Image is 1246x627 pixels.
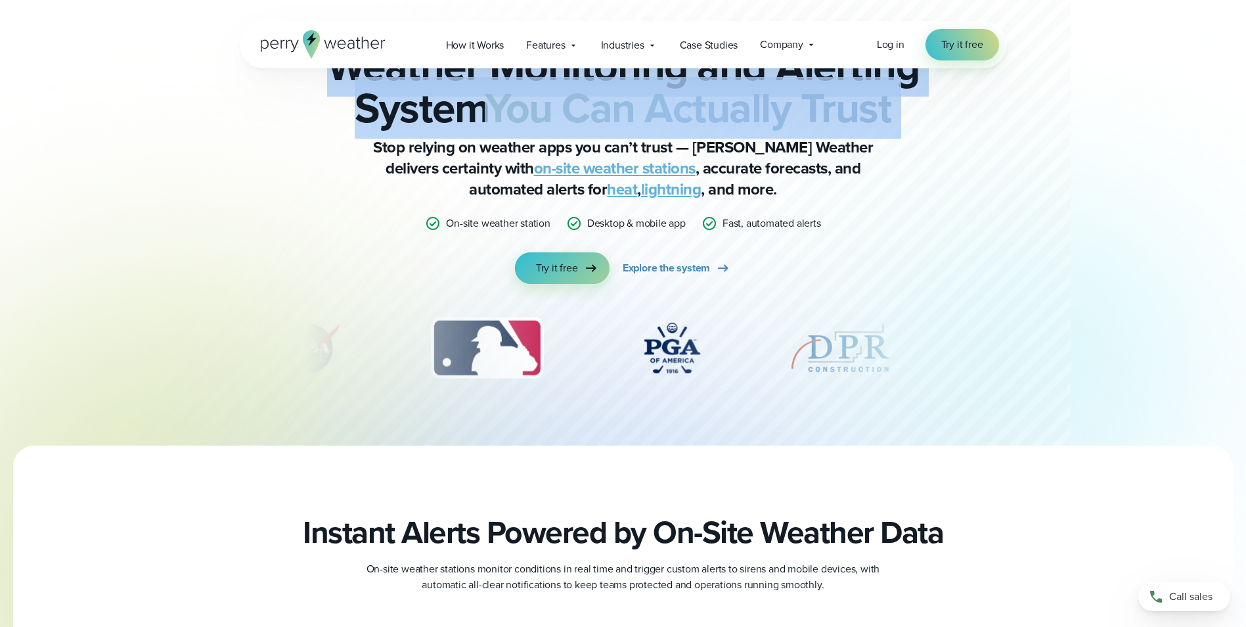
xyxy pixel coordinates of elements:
[925,29,999,60] a: Try it free
[760,37,803,53] span: Company
[623,252,731,284] a: Explore the system
[263,315,355,381] div: 2 of 12
[305,45,941,129] h2: Weather Monitoring and Alerting System
[619,315,724,381] img: PGA.svg
[485,77,891,139] strong: You Can Actually Trust
[361,137,886,200] p: Stop relying on weather apps you can’t trust — [PERSON_NAME] Weather delivers certainty with , ac...
[641,177,701,201] a: lightning
[534,156,696,180] a: on-site weather stations
[1169,589,1213,605] span: Call sales
[723,216,821,231] p: Fast, automated alerts
[446,37,504,53] span: How it Works
[446,216,550,231] p: On-site weather station
[418,315,556,381] img: MLB.svg
[941,37,983,53] span: Try it free
[303,514,943,551] h2: Instant Alerts Powered by On-Site Weather Data
[788,315,893,381] img: DPR-Construction.svg
[601,37,644,53] span: Industries
[1138,582,1230,611] a: Call sales
[418,315,556,381] div: 3 of 12
[607,177,637,201] a: heat
[623,260,710,276] span: Explore the system
[587,216,686,231] p: Desktop & mobile app
[536,260,578,276] span: Try it free
[263,315,355,381] img: NASA.svg
[435,32,516,58] a: How it Works
[526,37,565,53] span: Features
[877,37,904,52] span: Log in
[305,315,941,388] div: slideshow
[680,37,738,53] span: Case Studies
[788,315,893,381] div: 5 of 12
[361,561,886,593] p: On-site weather stations monitor conditions in real time and trigger custom alerts to sirens and ...
[515,252,610,284] a: Try it free
[669,32,749,58] a: Case Studies
[619,315,724,381] div: 4 of 12
[877,37,904,53] a: Log in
